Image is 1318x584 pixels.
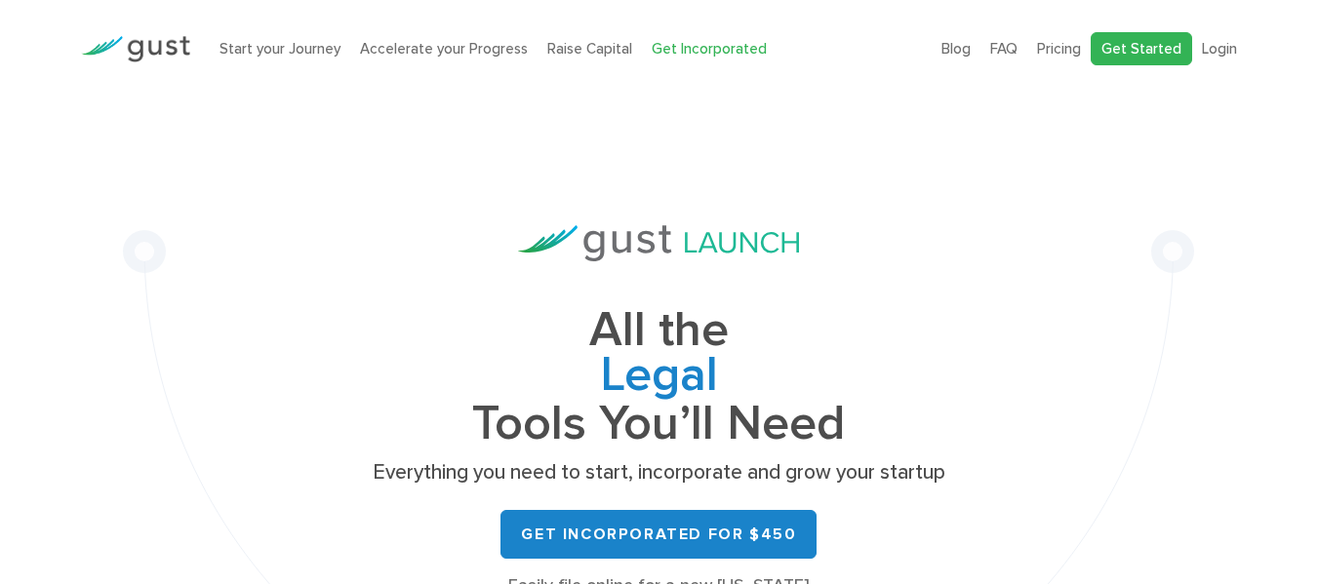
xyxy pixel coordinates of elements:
span: Legal [366,353,951,402]
a: Get Incorporated for $450 [500,510,817,559]
h1: All the Tools You’ll Need [366,308,951,446]
a: Login [1202,40,1237,58]
img: Gust Launch Logo [518,225,799,261]
img: Gust Logo [81,36,190,62]
a: Accelerate your Progress [360,40,528,58]
a: FAQ [990,40,1018,58]
a: Start your Journey [220,40,340,58]
a: Raise Capital [547,40,632,58]
a: Blog [941,40,971,58]
a: Get Incorporated [652,40,767,58]
a: Get Started [1091,32,1192,66]
p: Everything you need to start, incorporate and grow your startup [366,459,951,487]
a: Pricing [1037,40,1081,58]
